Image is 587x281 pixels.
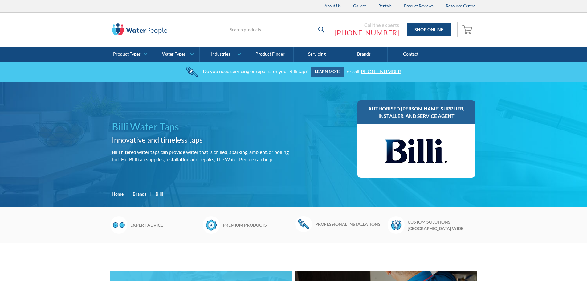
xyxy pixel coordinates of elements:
h6: Professional installations [315,221,385,227]
a: Product Finder [247,47,294,62]
div: Product Types [113,52,141,57]
a: [PHONE_NUMBER] [334,28,399,37]
p: Billi filtered water taps can provide water that is chilled, sparking, ambient, or boiling hot. F... [112,148,291,163]
input: Search products [226,23,328,36]
div: Call the experts [334,22,399,28]
h1: Billi Water Taps [112,119,291,134]
div: | [127,190,130,197]
a: Contact [388,47,434,62]
div: Industries [211,52,230,57]
h6: Expert advice [130,222,200,228]
a: Shop Online [407,23,451,36]
img: shopping cart [462,24,474,34]
div: Do you need servicing or repairs for your Billi tap? [203,68,307,74]
div: | [149,190,153,197]
img: Waterpeople Symbol [388,216,405,233]
a: [PHONE_NUMBER] [359,68,402,74]
img: Wrench [295,216,312,232]
h6: Custom solutions [GEOGRAPHIC_DATA] wide [408,219,477,232]
a: Servicing [294,47,340,62]
h6: Premium products [223,222,292,228]
img: Badge [203,216,220,233]
a: Water Types [153,47,199,62]
a: Brands [340,47,387,62]
a: Product Types [106,47,153,62]
a: Open empty cart [461,22,475,37]
img: The Water People [112,23,167,36]
img: Glasses [110,216,127,233]
a: Learn more [311,67,344,77]
h3: Authorised [PERSON_NAME] supplier, installer, and service agent [364,105,469,120]
a: Home [112,191,124,197]
a: Industries [200,47,246,62]
div: Billi [156,191,163,197]
h2: Innovative and timeless taps [112,134,291,145]
img: Billi [385,130,447,171]
div: or call [347,68,402,74]
a: Brands [133,191,146,197]
div: Water Types [162,52,185,57]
